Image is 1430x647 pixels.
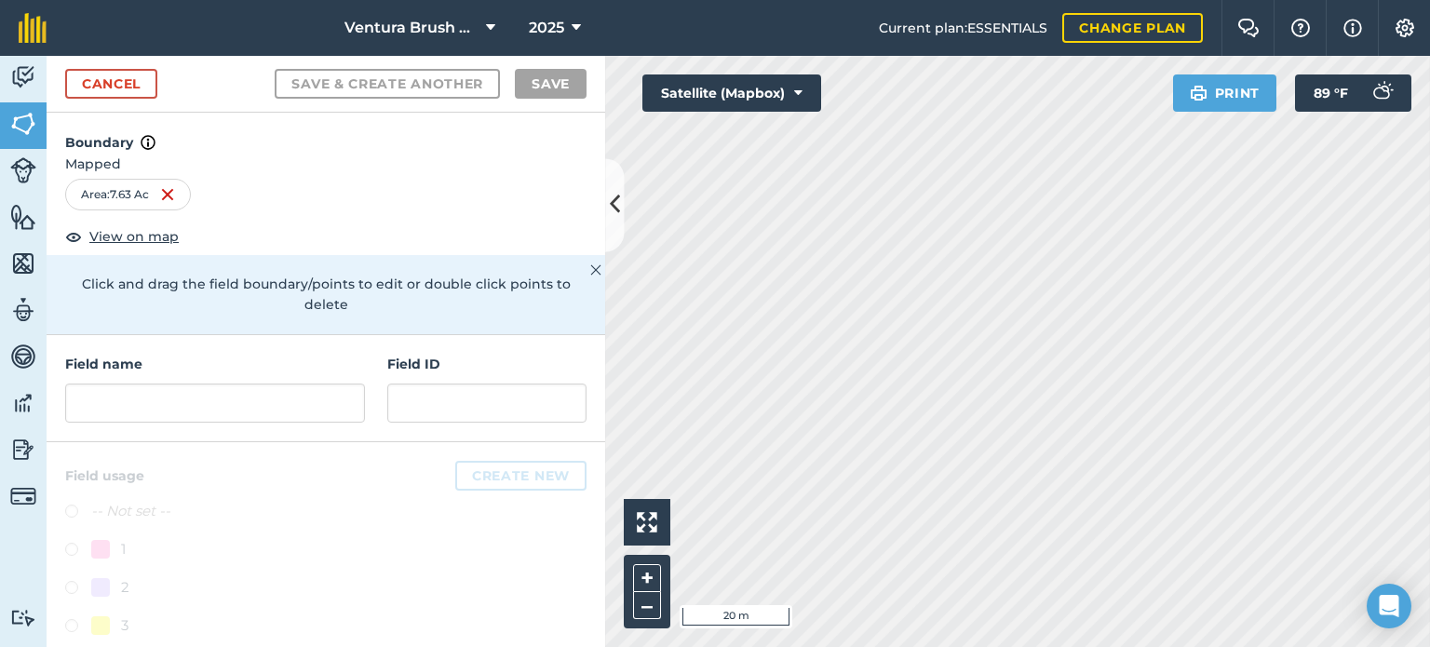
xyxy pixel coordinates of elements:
[1295,74,1411,112] button: 89 °F
[1394,19,1416,37] img: A cog icon
[275,69,500,99] button: Save & Create Another
[65,69,157,99] a: Cancel
[10,343,36,371] img: svg+xml;base64,PD94bWwgdmVyc2lvbj0iMS4wIiBlbmNvZGluZz0idXRmLTgiPz4KPCEtLSBHZW5lcmF0b3I6IEFkb2JlIE...
[1314,74,1348,112] span: 89 ° F
[10,63,36,91] img: svg+xml;base64,PD94bWwgdmVyc2lvbj0iMS4wIiBlbmNvZGluZz0idXRmLTgiPz4KPCEtLSBHZW5lcmF0b3I6IEFkb2JlIE...
[633,564,661,592] button: +
[65,354,365,374] h4: Field name
[141,131,155,154] img: svg+xml;base64,PHN2ZyB4bWxucz0iaHR0cDovL3d3dy53My5vcmcvMjAwMC9zdmciIHdpZHRoPSIxNyIgaGVpZ2h0PSIxNy...
[1367,584,1411,628] div: Open Intercom Messenger
[642,74,821,112] button: Satellite (Mapbox)
[1062,13,1203,43] a: Change plan
[10,483,36,509] img: svg+xml;base64,PD94bWwgdmVyc2lvbj0iMS4wIiBlbmNvZGluZz0idXRmLTgiPz4KPCEtLSBHZW5lcmF0b3I6IEFkb2JlIE...
[10,436,36,464] img: svg+xml;base64,PD94bWwgdmVyc2lvbj0iMS4wIiBlbmNvZGluZz0idXRmLTgiPz4KPCEtLSBHZW5lcmF0b3I6IEFkb2JlIE...
[1289,19,1312,37] img: A question mark icon
[1343,17,1362,39] img: svg+xml;base64,PHN2ZyB4bWxucz0iaHR0cDovL3d3dy53My5vcmcvMjAwMC9zdmciIHdpZHRoPSIxNyIgaGVpZ2h0PSIxNy...
[10,110,36,138] img: svg+xml;base64,PHN2ZyB4bWxucz0iaHR0cDovL3d3dy53My5vcmcvMjAwMC9zdmciIHdpZHRoPSI1NiIgaGVpZ2h0PSI2MC...
[1237,19,1260,37] img: Two speech bubbles overlapping with the left bubble in the forefront
[10,249,36,277] img: svg+xml;base64,PHN2ZyB4bWxucz0iaHR0cDovL3d3dy53My5vcmcvMjAwMC9zdmciIHdpZHRoPSI1NiIgaGVpZ2h0PSI2MC...
[1363,74,1400,112] img: svg+xml;base64,PD94bWwgdmVyc2lvbj0iMS4wIiBlbmNvZGluZz0idXRmLTgiPz4KPCEtLSBHZW5lcmF0b3I6IEFkb2JlIE...
[879,18,1047,38] span: Current plan : ESSENTIALS
[10,609,36,627] img: svg+xml;base64,PD94bWwgdmVyc2lvbj0iMS4wIiBlbmNvZGluZz0idXRmLTgiPz4KPCEtLSBHZW5lcmF0b3I6IEFkb2JlIE...
[65,179,191,210] div: Area : 7.63 Ac
[515,69,587,99] button: Save
[633,592,661,619] button: –
[47,113,605,154] h4: Boundary
[637,512,657,532] img: Four arrows, one pointing top left, one top right, one bottom right and the last bottom left
[10,157,36,183] img: svg+xml;base64,PD94bWwgdmVyc2lvbj0iMS4wIiBlbmNvZGluZz0idXRmLTgiPz4KPCEtLSBHZW5lcmF0b3I6IEFkb2JlIE...
[10,203,36,231] img: svg+xml;base64,PHN2ZyB4bWxucz0iaHR0cDovL3d3dy53My5vcmcvMjAwMC9zdmciIHdpZHRoPSI1NiIgaGVpZ2h0PSI2MC...
[89,226,179,247] span: View on map
[19,13,47,43] img: fieldmargin Logo
[65,225,82,248] img: svg+xml;base64,PHN2ZyB4bWxucz0iaHR0cDovL3d3dy53My5vcmcvMjAwMC9zdmciIHdpZHRoPSIxOCIgaGVpZ2h0PSIyNC...
[65,225,179,248] button: View on map
[160,183,175,206] img: svg+xml;base64,PHN2ZyB4bWxucz0iaHR0cDovL3d3dy53My5vcmcvMjAwMC9zdmciIHdpZHRoPSIxNiIgaGVpZ2h0PSIyNC...
[1190,82,1207,104] img: svg+xml;base64,PHN2ZyB4bWxucz0iaHR0cDovL3d3dy53My5vcmcvMjAwMC9zdmciIHdpZHRoPSIxOSIgaGVpZ2h0PSIyNC...
[387,354,587,374] h4: Field ID
[10,389,36,417] img: svg+xml;base64,PD94bWwgdmVyc2lvbj0iMS4wIiBlbmNvZGluZz0idXRmLTgiPz4KPCEtLSBHZW5lcmF0b3I6IEFkb2JlIE...
[65,274,587,316] p: Click and drag the field boundary/points to edit or double click points to delete
[10,296,36,324] img: svg+xml;base64,PD94bWwgdmVyc2lvbj0iMS4wIiBlbmNvZGluZz0idXRmLTgiPz4KPCEtLSBHZW5lcmF0b3I6IEFkb2JlIE...
[529,17,564,39] span: 2025
[344,17,479,39] span: Ventura Brush Goats
[47,154,605,174] span: Mapped
[590,259,601,281] img: svg+xml;base64,PHN2ZyB4bWxucz0iaHR0cDovL3d3dy53My5vcmcvMjAwMC9zdmciIHdpZHRoPSIyMiIgaGVpZ2h0PSIzMC...
[1173,74,1277,112] button: Print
